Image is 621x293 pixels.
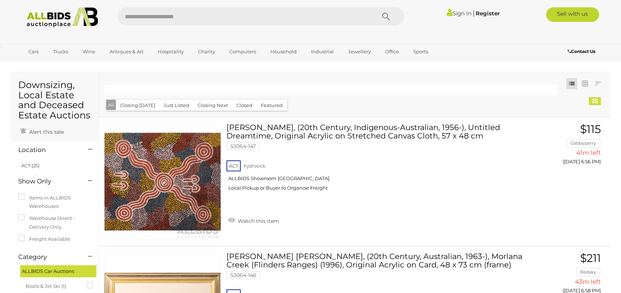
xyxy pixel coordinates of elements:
button: Featured [256,100,287,111]
a: Sports [408,46,433,58]
button: Closed [232,100,257,111]
a: Contact Us [568,47,597,56]
span: $115 [580,122,601,136]
label: Items in ALLBIDS Warehouses [18,194,91,211]
a: Alert this sale [18,126,66,137]
span: | [473,9,475,17]
h1: Downsizing, Local Estate and Deceased Estate Auctions [18,80,91,120]
button: Closing Next [193,100,232,111]
a: Jewellery [343,46,376,58]
h4: Location [18,146,77,153]
span: Alert this sale [27,129,64,135]
button: Closing [DATE] [116,100,160,111]
a: Hospitality [153,46,188,58]
a: Wine [78,46,100,58]
img: Allbids.com.au [23,7,102,27]
a: Charity [193,46,220,58]
a: Office [380,46,404,58]
div: 25 [589,97,601,105]
label: Freight Available [18,235,70,243]
span: Boats & Jet Ski (1) [26,280,80,290]
a: ACT (25) [21,163,39,168]
a: Sell with us [546,7,599,22]
div: ALLBIDS Car Auctions [20,265,96,277]
a: Computers [225,46,261,58]
a: Trucks [48,46,73,58]
b: Contact Us [568,49,595,54]
a: Household [266,46,301,58]
label: Warehouse Direct - Delivery Only [18,214,91,231]
a: [PERSON_NAME], (20th Century, Indigenous-Australian, 1956-), Untitled Dreamtime, Original Acrylic... [232,123,519,197]
span: $211 [580,251,601,265]
a: $115 Gabbyperry 41m left ([DATE] 6:56 PM) [530,123,603,169]
a: Register [476,10,500,17]
h4: Show Only [18,178,77,185]
a: Cars [24,46,43,58]
a: Sign In [447,10,472,17]
a: Watch this item [226,215,281,226]
button: Search [368,7,404,26]
a: Industrial [306,46,339,58]
button: All [106,100,116,110]
h4: Category [18,254,77,260]
a: Antiques & Art [105,46,148,58]
button: Just Listed [159,100,194,111]
span: Watch this item [236,218,279,224]
a: [GEOGRAPHIC_DATA] [24,58,85,70]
